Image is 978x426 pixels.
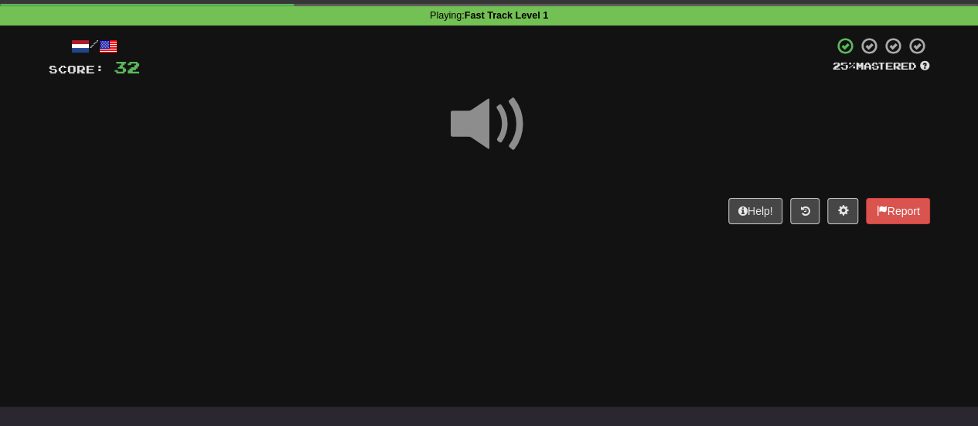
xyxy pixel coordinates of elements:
span: 25 % [833,60,856,72]
strong: Fast Track Level 1 [465,10,549,21]
button: Report [866,198,929,224]
span: 32 [114,57,140,77]
button: Help! [728,198,783,224]
button: Round history (alt+y) [790,198,820,224]
div: / [49,36,140,56]
div: Mastered [833,60,930,73]
span: Score: [49,63,104,76]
